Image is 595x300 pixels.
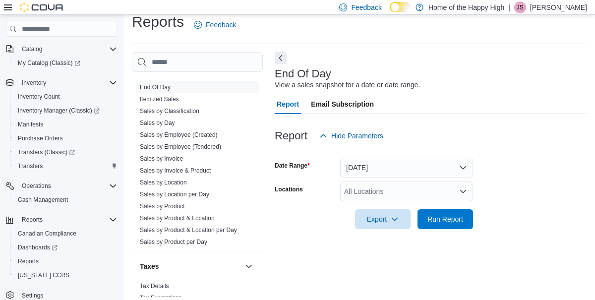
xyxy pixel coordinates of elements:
button: Purchase Orders [10,131,121,145]
span: Export [361,209,405,229]
div: Jessica Sproul [514,1,526,13]
a: Manifests [14,119,47,130]
button: Run Report [417,209,473,229]
h3: Taxes [140,261,159,271]
button: [US_STATE] CCRS [10,268,121,282]
a: Sales by Employee (Tendered) [140,143,221,150]
span: Sales by Location per Day [140,190,209,198]
a: Itemized Sales [140,96,179,103]
a: Sales by Product [140,203,185,210]
button: Manifests [10,118,121,131]
p: Home of the Happy High [428,1,504,13]
span: Sales by Invoice & Product [140,167,211,175]
span: Inventory Count [18,93,60,101]
a: Inventory Count [14,91,64,103]
span: Washington CCRS [14,269,117,281]
a: Sales by Classification [140,108,199,115]
span: Dashboards [18,243,58,251]
span: End Of Day [140,83,171,91]
span: Reports [14,255,117,267]
span: Cash Management [18,196,68,204]
span: Feedback [206,20,236,30]
button: Operations [2,179,121,193]
a: Dashboards [10,240,121,254]
a: Sales by Invoice [140,155,183,162]
button: Reports [10,254,121,268]
button: Inventory Count [10,90,121,104]
a: Inventory Manager (Classic) [10,104,121,118]
div: Sales [132,81,263,252]
a: Cash Management [14,194,72,206]
a: Canadian Compliance [14,228,80,240]
span: Inventory Manager (Classic) [18,107,100,115]
span: Reports [18,214,117,226]
a: Sales by Product per Day [140,239,207,245]
span: [US_STATE] CCRS [18,271,69,279]
span: Email Subscription [311,94,374,114]
a: Feedback [190,15,240,35]
span: Inventory Manager (Classic) [14,105,117,117]
label: Date Range [275,162,310,170]
span: Purchase Orders [18,134,63,142]
p: | [508,1,510,13]
a: Transfers [14,160,47,172]
span: Sales by Product [140,202,185,210]
span: Sales by Employee (Tendered) [140,143,221,151]
span: Purchase Orders [14,132,117,144]
button: Transfers [10,159,121,173]
a: Transfers (Classic) [14,146,79,158]
a: Reports [14,255,43,267]
p: [PERSON_NAME] [530,1,587,13]
span: Canadian Compliance [14,228,117,240]
button: Taxes [243,260,255,272]
span: Transfers (Classic) [18,148,75,156]
label: Locations [275,185,303,193]
span: Reports [18,257,39,265]
a: Sales by Employee (Created) [140,131,218,138]
a: Transfers (Classic) [10,145,121,159]
span: Inventory Count [14,91,117,103]
span: Canadian Compliance [18,230,76,238]
a: Dashboards [14,241,61,253]
span: Sales by Product per Day [140,238,207,246]
div: View a sales snapshot for a date or date range. [275,80,420,90]
span: Run Report [427,214,463,224]
a: My Catalog (Classic) [14,57,84,69]
span: My Catalog (Classic) [18,59,80,67]
span: Report [277,94,299,114]
span: Sales by Product & Location [140,214,215,222]
span: Dashboards [14,241,117,253]
button: Catalog [2,42,121,56]
span: Operations [18,180,117,192]
button: Export [355,209,411,229]
span: Feedback [351,2,381,12]
button: Taxes [140,261,241,271]
button: Reports [2,213,121,227]
button: Next [275,52,287,64]
a: Sales by Day [140,120,175,126]
span: Tax Details [140,282,169,290]
span: Transfers (Classic) [14,146,117,158]
a: Sales by Product & Location [140,215,215,222]
span: JS [517,1,524,13]
span: Reports [22,216,43,224]
span: Hide Parameters [331,131,383,141]
span: Transfers [18,162,43,170]
span: Sales by Employee (Created) [140,131,218,139]
a: Purchase Orders [14,132,67,144]
button: Catalog [18,43,46,55]
button: Cash Management [10,193,121,207]
a: Sales by Location [140,179,187,186]
span: Cash Management [14,194,117,206]
span: Settings [22,292,43,300]
button: Open list of options [459,187,467,195]
a: My Catalog (Classic) [10,56,121,70]
h1: Reports [132,12,184,32]
a: [US_STATE] CCRS [14,269,73,281]
a: Sales by Location per Day [140,191,209,198]
span: Transfers [14,160,117,172]
button: Inventory [18,77,50,89]
span: Manifests [18,120,43,128]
